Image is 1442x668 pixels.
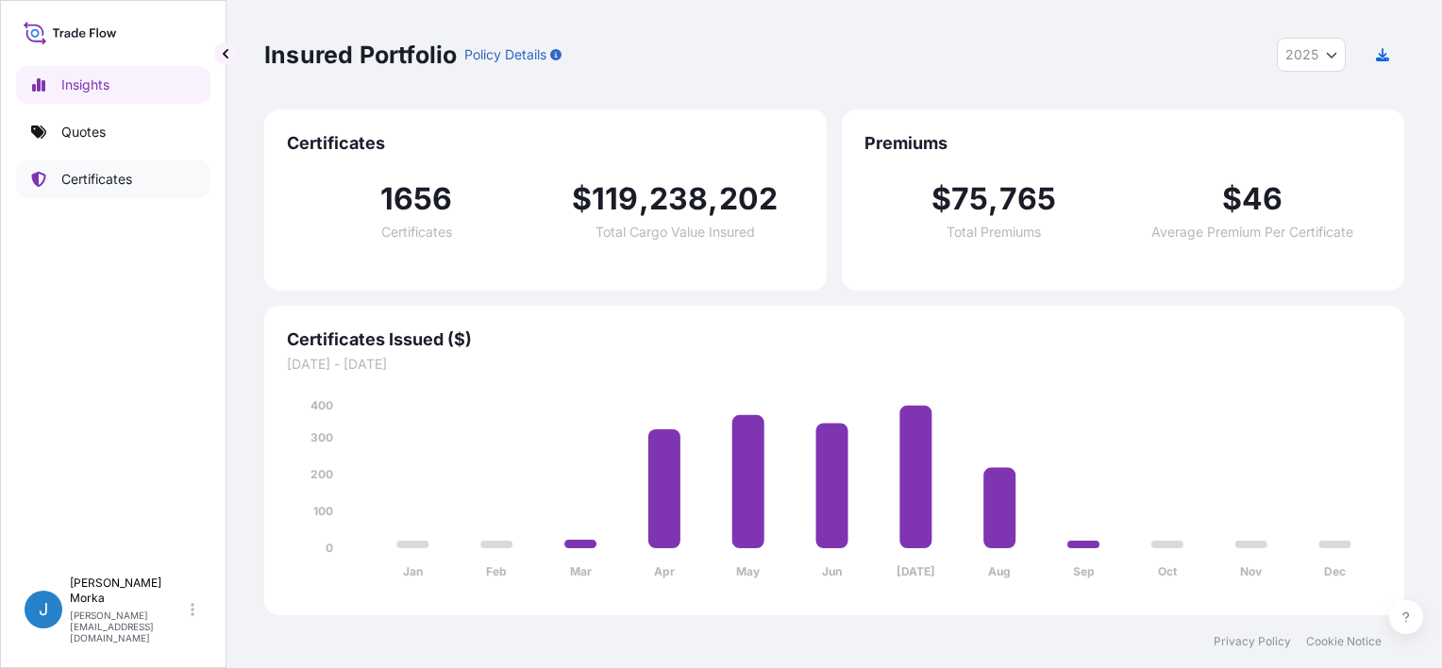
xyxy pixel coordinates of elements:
tspan: 100 [313,504,333,518]
span: $ [931,184,951,214]
span: 75 [951,184,988,214]
tspan: 0 [326,541,333,555]
span: Total Cargo Value Insured [595,225,755,239]
p: Insured Portfolio [264,40,457,70]
a: Privacy Policy [1214,634,1291,649]
span: 46 [1242,184,1283,214]
span: , [708,184,718,214]
tspan: Sep [1073,564,1095,578]
span: J [39,600,48,619]
tspan: Nov [1240,564,1263,578]
span: , [988,184,998,214]
span: 202 [719,184,779,214]
span: 238 [649,184,709,214]
span: 2025 [1285,45,1318,64]
p: [PERSON_NAME][EMAIL_ADDRESS][DOMAIN_NAME] [70,610,187,643]
span: , [639,184,649,214]
a: Quotes [16,113,210,151]
p: Policy Details [464,45,546,64]
tspan: 300 [310,430,333,444]
span: $ [572,184,592,214]
button: Year Selector [1277,38,1346,72]
span: 1656 [380,184,453,214]
span: Total Premiums [947,225,1041,239]
span: [DATE] - [DATE] [287,355,1382,374]
span: Certificates Issued ($) [287,328,1382,351]
a: Insights [16,66,210,104]
span: $ [1222,184,1242,214]
tspan: May [736,564,761,578]
a: Certificates [16,160,210,198]
tspan: Oct [1158,564,1178,578]
tspan: Jun [822,564,842,578]
span: 765 [999,184,1057,214]
tspan: Dec [1324,564,1346,578]
span: Average Premium Per Certificate [1151,225,1353,239]
a: Cookie Notice [1306,634,1382,649]
tspan: Apr [654,564,675,578]
tspan: Mar [570,564,592,578]
tspan: 200 [310,467,333,481]
p: Certificates [61,170,132,189]
tspan: 400 [310,398,333,412]
tspan: Aug [988,564,1011,578]
span: Premiums [864,132,1382,155]
p: Quotes [61,123,106,142]
p: [PERSON_NAME] Morka [70,576,187,606]
span: Certificates [287,132,804,155]
tspan: Feb [486,564,507,578]
tspan: Jan [403,564,423,578]
span: Certificates [381,225,452,239]
span: 119 [592,184,639,214]
p: Insights [61,75,109,94]
tspan: [DATE] [897,564,935,578]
